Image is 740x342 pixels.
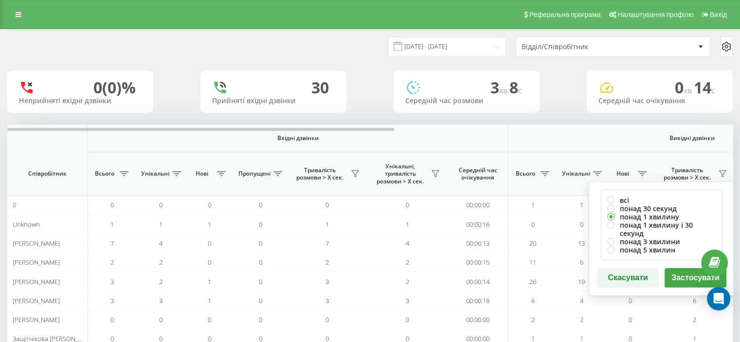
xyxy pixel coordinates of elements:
span: 0 [629,296,632,305]
span: 0 [110,315,114,324]
span: Нові [611,170,635,178]
span: 6 [693,296,696,305]
span: 2 [531,315,535,324]
span: 2 [325,258,329,267]
td: 00:00:16 [448,215,508,234]
span: 1 [580,200,583,209]
span: 11 [529,258,536,267]
span: 1 [208,220,211,229]
span: 2 [580,315,583,324]
span: Пропущені [238,170,271,178]
span: 0 [580,220,583,229]
td: 00:00:18 [448,291,508,310]
span: 1 [531,200,535,209]
label: понад 30 секунд [607,204,716,213]
span: 0 [406,315,409,324]
span: 0 [325,200,329,209]
span: Тривалість розмови > Х сек. [292,166,348,181]
span: 3 [406,296,409,305]
div: 30 [311,78,329,97]
span: 8 [509,77,522,98]
div: Open Intercom Messenger [707,287,730,310]
span: Нові [190,170,214,178]
span: 0 [325,315,329,324]
span: 4 [406,239,409,248]
span: 6 [531,296,535,305]
span: Тривалість розмови > Х сек. [659,166,715,181]
span: Вихід [710,11,727,18]
span: 14 [694,77,715,98]
span: 20 [529,239,536,248]
span: 0 [208,315,211,324]
span: 0 [110,200,114,209]
div: 0 (0)% [93,78,136,97]
td: 00:00:13 [448,234,508,253]
span: Всього [513,170,538,178]
span: 0 [208,239,211,248]
span: 0 [259,315,262,324]
span: Налаштування профілю [617,11,693,18]
span: [PERSON_NAME] [13,258,60,267]
span: 0 [159,315,162,324]
span: [PERSON_NAME] [13,277,60,286]
span: 1 [208,296,211,305]
span: 3 [110,277,114,286]
span: 1 [208,277,211,286]
label: понад 3 хвилини [607,237,716,246]
span: [PERSON_NAME] [13,296,60,305]
span: 7 [110,239,114,248]
span: 2 [406,277,409,286]
label: всі [607,196,716,204]
td: 00:00:14 [448,272,508,291]
span: 2 [159,277,162,286]
td: 00:00:00 [448,196,508,215]
span: 26 [529,277,536,286]
span: 2 [693,315,696,324]
span: Унікальні [562,170,590,178]
div: Середній час розмови [405,97,528,105]
span: 3 [110,296,114,305]
span: [PERSON_NAME] [13,239,60,248]
span: 0 [531,220,535,229]
div: Неприйняті вхідні дзвінки [19,97,142,105]
button: Скасувати [597,268,659,288]
span: 3 [325,277,329,286]
span: Unknown [13,220,40,229]
span: Вхідні дзвінки [113,134,483,142]
span: 0 [259,220,262,229]
span: 4 [159,239,162,248]
span: 2 [406,258,409,267]
span: 0 [259,200,262,209]
label: понад 5 хвилин [607,246,716,254]
span: 1 [159,220,162,229]
span: 0 [629,315,632,324]
span: 19 [578,277,585,286]
span: 0 [208,258,211,267]
label: понад 1 хвилину і 30 секунд [607,221,716,237]
div: Відділ/Співробітник [522,43,638,51]
span: 3 [490,77,509,98]
span: 0 [13,200,16,209]
span: хв [684,85,694,96]
span: хв [499,85,509,96]
span: c [518,85,522,96]
span: 0 [259,239,262,248]
div: Прийняті вхідні дзвінки [212,97,335,105]
td: 00:00:15 [448,253,508,272]
span: Унікальні [141,170,169,178]
span: 0 [259,258,262,267]
span: 3 [325,296,329,305]
span: Реферальна програма [529,11,601,18]
span: Унікальні, тривалість розмови > Х сек. [372,162,428,185]
span: Співробітник [16,170,79,178]
span: 1 [325,220,329,229]
span: 7 [325,239,329,248]
span: [PERSON_NAME] [13,315,60,324]
span: 1 [406,220,409,229]
span: Всього [92,170,117,178]
button: Застосувати [665,268,726,288]
span: 0 [208,200,211,209]
span: 0 [259,296,262,305]
span: 4 [580,296,583,305]
span: 0 [259,277,262,286]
